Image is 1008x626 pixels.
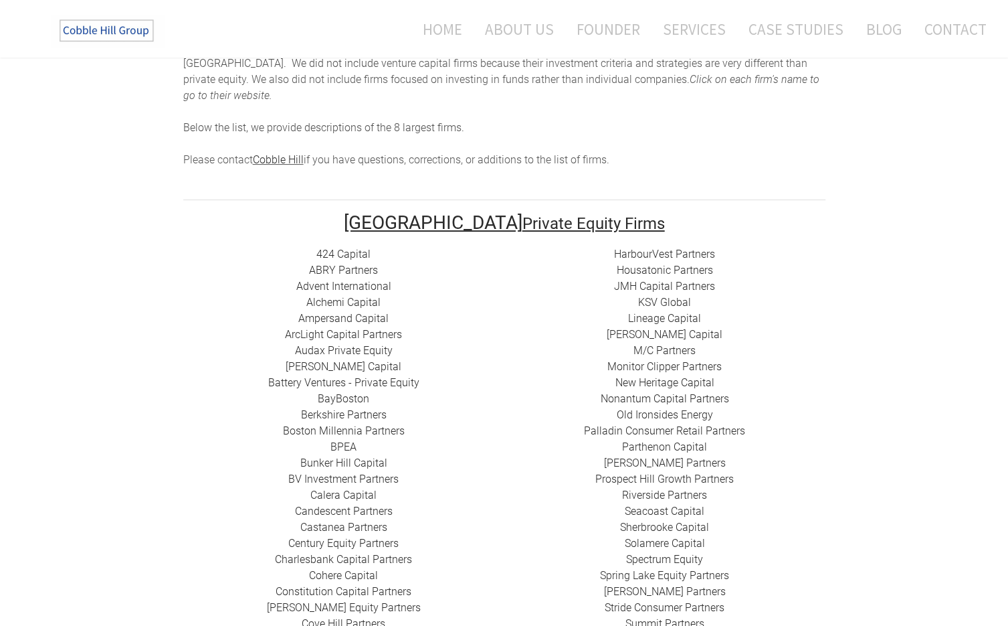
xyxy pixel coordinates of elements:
[403,11,472,47] a: Home
[614,248,715,260] a: HarbourVest Partners
[914,11,987,47] a: Contact
[475,11,564,47] a: About Us
[318,392,369,405] a: BayBoston
[595,473,734,485] a: Prospect Hill Growth Partners
[856,11,912,47] a: Blog
[300,521,387,534] a: ​Castanea Partners
[604,585,726,598] a: [PERSON_NAME] Partners
[309,569,378,582] a: Cohere Capital
[295,344,393,357] a: Audax Private Equity
[267,601,421,614] a: ​[PERSON_NAME] Equity Partners
[286,360,401,373] a: [PERSON_NAME] Capital
[183,153,609,166] span: Please contact if you have questions, corrections, or additions to the list of firms.
[607,360,722,373] a: ​Monitor Clipper Partners
[344,212,522,234] font: [GEOGRAPHIC_DATA]
[288,473,399,485] a: BV Investment Partners
[300,457,387,469] a: ​Bunker Hill Capital
[268,376,419,389] a: Battery Ventures - Private Equity
[620,521,709,534] a: ​Sherbrooke Capital​
[283,424,405,437] a: Boston Millennia Partners
[604,457,726,469] a: ​[PERSON_NAME] Partners
[607,328,722,341] a: [PERSON_NAME] Capital
[628,312,701,325] a: Lineage Capital
[522,214,665,233] font: Private Equity Firms
[183,40,825,168] div: he top 69 private equity firms, growth equity funds, and mezzanine lenders with offices in [GEOGR...
[295,505,393,518] a: Candescent Partners
[738,11,853,47] a: Case Studies
[275,553,412,566] a: Charlesbank Capital Partners
[653,11,736,47] a: Services
[622,489,707,501] a: Riverside Partners
[301,408,387,421] a: Berkshire Partners
[288,537,399,550] a: ​Century Equity Partners
[310,489,377,501] a: Calera Capital
[183,73,819,102] em: Click on each firm's name to go to their website.
[617,408,713,421] a: ​Old Ironsides Energy
[615,376,714,389] a: New Heritage Capital
[625,537,705,550] a: Solamere Capital
[605,601,724,614] a: Stride Consumer Partners
[584,424,745,437] a: Palladin Consumer Retail Partners
[614,280,715,293] a: ​JMH Capital Partners
[625,505,704,518] a: Seacoast Capital
[309,264,378,277] a: ​ABRY Partners
[253,153,304,166] a: Cobble Hill
[617,264,713,277] a: Housatonic Partners
[622,441,707,453] a: ​Parthenon Capital
[330,441,357,453] a: BPEA
[298,312,389,325] a: ​Ampersand Capital
[633,344,696,357] a: ​M/C Partners
[306,296,381,309] a: Alchemi Capital
[600,569,729,582] a: Spring Lake Equity Partners
[316,248,371,260] a: 424 Capital
[285,328,402,341] a: ​ArcLight Capital Partners
[296,280,391,293] a: Advent International
[51,14,165,48] img: The Cobble Hill Group LLC
[276,585,411,598] a: Constitution Capital Partners
[601,392,729,405] a: Nonantum Capital Partners
[638,296,691,309] a: ​KSV Global
[626,553,703,566] a: Spectrum Equity
[567,11,650,47] a: Founder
